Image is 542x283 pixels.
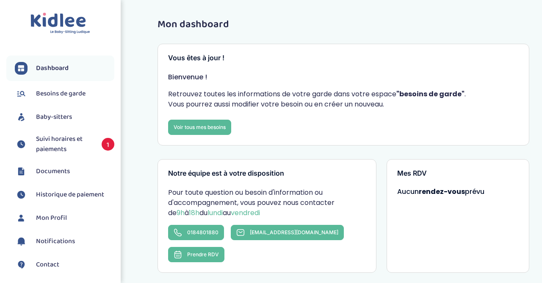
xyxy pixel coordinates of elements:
img: suivihoraire.svg [15,138,28,151]
h1: Mon dashboard [158,19,529,30]
strong: rendez-vous [419,187,465,196]
a: Baby-sitters [15,111,114,123]
span: 0184801880 [187,229,218,235]
h3: Notre équipe est à votre disposition [168,170,366,177]
span: Besoins de garde [36,89,86,99]
span: Baby-sitters [36,112,72,122]
a: Voir tous mes besoins [168,120,231,135]
img: suivihoraire.svg [15,188,28,201]
img: logo.svg [30,13,90,34]
h3: Vous êtes à jour ! [168,54,519,62]
a: Suivi horaires et paiements 1 [15,134,114,154]
p: Pour toute question ou besoin d'information ou d'accompagnement, vous pouvez nous contacter de à ... [168,188,366,218]
span: 18h [189,208,199,218]
span: Suivi horaires et paiements [36,134,93,154]
span: Historique de paiement [36,190,104,200]
span: Mon Profil [36,213,67,223]
a: [EMAIL_ADDRESS][DOMAIN_NAME] [231,225,344,240]
button: Prendre RDV [168,247,224,262]
span: lundi [207,208,223,218]
span: Contact [36,260,59,270]
a: Dashboard [15,62,114,75]
img: profil.svg [15,212,28,224]
span: Prendre RDV [187,251,219,258]
a: Mon Profil [15,212,114,224]
a: 0184801880 [168,225,224,240]
a: Documents [15,165,114,178]
p: Retrouvez toutes les informations de votre garde dans votre espace . Vous pourrez aussi modifier ... [168,89,519,109]
span: Dashboard [36,63,69,73]
img: documents.svg [15,165,28,178]
span: Notifications [36,236,75,247]
a: Historique de paiement [15,188,114,201]
a: Besoins de garde [15,87,114,100]
span: Documents [36,166,70,177]
h3: Mes RDV [397,170,519,177]
span: Aucun prévu [397,187,484,196]
a: Contact [15,258,114,271]
img: dashboard.svg [15,62,28,75]
img: notification.svg [15,235,28,248]
strong: "besoins de garde" [396,89,465,99]
p: Bienvenue ! [168,72,519,82]
img: babysitters.svg [15,111,28,123]
img: contact.svg [15,258,28,271]
img: besoin.svg [15,87,28,100]
span: vendredi [231,208,260,218]
span: 1 [102,138,114,151]
span: 9h [177,208,185,218]
span: [EMAIL_ADDRESS][DOMAIN_NAME] [250,229,338,235]
a: Notifications [15,235,114,248]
